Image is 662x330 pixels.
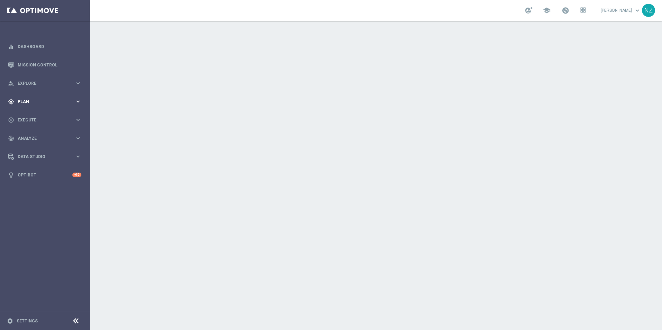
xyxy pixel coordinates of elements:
span: Plan [18,100,75,104]
i: gps_fixed [8,99,14,105]
a: Mission Control [18,56,81,74]
i: keyboard_arrow_right [75,98,81,105]
div: Analyze [8,135,75,141]
div: Explore [8,80,75,86]
span: Analyze [18,136,75,140]
i: lightbulb [8,172,14,178]
a: [PERSON_NAME]keyboard_arrow_down [600,5,642,16]
button: Data Studio keyboard_arrow_right [8,154,82,159]
i: equalizer [8,44,14,50]
button: equalizer Dashboard [8,44,82,49]
div: Data Studio [8,154,75,160]
div: Plan [8,99,75,105]
button: lightbulb Optibot +10 [8,172,82,178]
i: play_circle_outline [8,117,14,123]
div: +10 [72,173,81,177]
i: keyboard_arrow_right [75,80,81,86]
i: keyboard_arrow_right [75,135,81,141]
span: keyboard_arrow_down [634,7,641,14]
div: Mission Control [8,56,81,74]
div: NZ [642,4,655,17]
button: track_changes Analyze keyboard_arrow_right [8,136,82,141]
button: gps_fixed Plan keyboard_arrow_right [8,99,82,104]
div: Dashboard [8,37,81,56]
span: Explore [18,81,75,85]
i: track_changes [8,135,14,141]
div: Optibot [8,166,81,184]
button: play_circle_outline Execute keyboard_arrow_right [8,117,82,123]
button: person_search Explore keyboard_arrow_right [8,81,82,86]
span: Data Studio [18,155,75,159]
button: Mission Control [8,62,82,68]
i: settings [7,318,13,324]
i: keyboard_arrow_right [75,117,81,123]
a: Settings [17,319,38,323]
span: school [543,7,551,14]
a: Dashboard [18,37,81,56]
a: Optibot [18,166,72,184]
span: Execute [18,118,75,122]
i: keyboard_arrow_right [75,153,81,160]
div: Execute [8,117,75,123]
i: person_search [8,80,14,86]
